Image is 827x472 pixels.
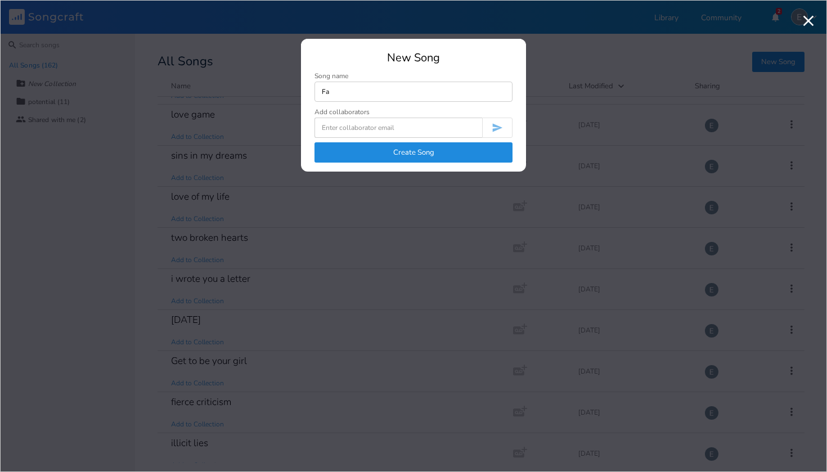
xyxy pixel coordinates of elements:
[314,52,513,64] div: New Song
[314,109,370,115] div: Add collaborators
[314,118,482,138] input: Enter collaborator email
[314,73,513,79] div: Song name
[482,118,513,138] button: Invite
[314,82,513,102] input: Enter song name
[314,142,513,163] button: Create Song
